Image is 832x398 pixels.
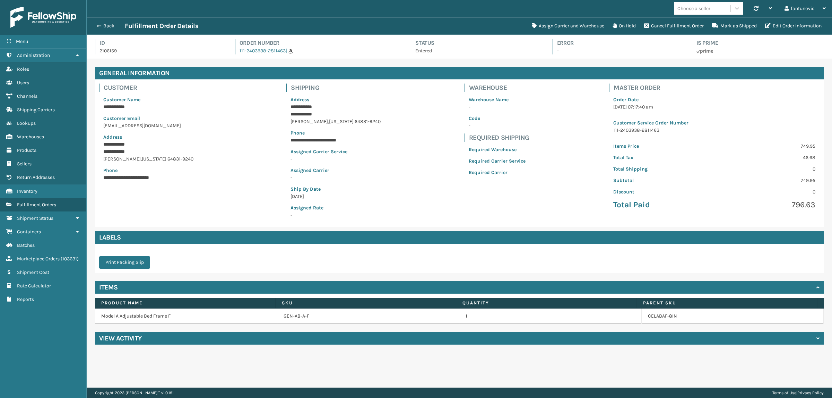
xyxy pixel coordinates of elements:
span: Rate Calculator [17,283,51,289]
span: 64831-9240 [355,119,381,124]
p: Discount [613,188,710,196]
p: Total Paid [613,200,710,210]
span: Marketplace Orders [17,256,60,262]
p: Phone [291,129,381,137]
h4: Customer [104,84,207,92]
p: Customer Name [103,96,203,103]
span: Return Addresses [17,174,55,180]
h4: Items [99,283,118,292]
p: Order Date [613,96,815,103]
span: [PERSON_NAME] [291,119,328,124]
p: Assigned Rate [291,204,381,211]
i: Assign Carrier and Warehouse [532,23,537,28]
h4: Required Shipping [469,133,530,142]
span: Fulfillment Orders [17,202,56,208]
p: 111-2403938-2811463 [613,127,815,134]
p: [DATE] [291,193,381,200]
p: Customer Email [103,115,203,122]
i: Cancel Fulfillment Order [644,23,649,28]
p: Ship By Date [291,185,381,193]
div: | [772,388,824,398]
span: 64831-9240 [167,156,193,162]
i: On Hold [613,23,617,28]
span: Channels [17,93,37,99]
span: Containers [17,229,41,235]
span: ( 103631 ) [61,256,79,262]
p: - [291,174,381,181]
button: Edit Order Information [761,19,826,33]
span: , [328,119,329,124]
h4: Master Order [614,84,820,92]
button: Assign Carrier and Warehouse [528,19,608,33]
h3: Fulfillment Order Details [125,22,198,30]
h4: Labels [95,231,824,244]
p: Warehouse Name [469,96,526,103]
button: On Hold [608,19,640,33]
span: Roles [17,66,29,72]
img: logo [10,7,76,28]
td: 1 [459,309,642,324]
button: Cancel Fulfillment Order [640,19,708,33]
i: Edit [765,23,771,28]
td: Model A Adjustable Bed Frame F [95,309,277,324]
span: Menu [16,38,28,44]
label: Product Name [101,300,269,306]
span: Batches [17,242,35,248]
p: Required Warehouse [469,146,526,153]
p: [DATE] 07:17:40 am [613,103,815,111]
p: - [291,211,381,219]
p: 749.95 [719,142,815,150]
button: Print Packing Slip [99,256,150,269]
span: Products [17,147,36,153]
span: [PERSON_NAME] [103,156,141,162]
label: SKU [282,300,450,306]
span: Administration [17,52,50,58]
h4: Status [415,39,540,47]
p: Required Carrier [469,169,526,176]
p: Subtotal [613,177,710,184]
span: Address [291,97,309,103]
span: [US_STATE] [329,119,354,124]
p: Entered [415,47,540,54]
span: Shipping Carriers [17,107,55,113]
span: Address [103,134,122,140]
label: Quantity [462,300,630,306]
p: Total Shipping [613,165,710,173]
p: 0 [719,188,815,196]
p: - [291,155,381,163]
p: 46.68 [719,154,815,161]
h4: General Information [95,67,824,79]
p: Copyright 2023 [PERSON_NAME]™ v 1.0.191 [95,388,174,398]
span: Warehouses [17,134,44,140]
h4: View Activity [99,334,142,343]
p: - [469,122,526,129]
h4: Id [99,39,223,47]
i: Mark as Shipped [712,23,718,28]
a: GEN-AB-A-F [284,313,309,320]
span: Users [17,80,29,86]
div: Choose a seller [677,5,710,12]
span: | [286,48,287,54]
p: 749.95 [719,177,815,184]
p: - [557,47,679,54]
p: 796.63 [719,200,815,210]
span: Inventory [17,188,37,194]
p: [EMAIL_ADDRESS][DOMAIN_NAME] [103,122,203,129]
h4: Shipping [291,84,385,92]
p: Assigned Carrier [291,167,381,174]
span: Reports [17,296,34,302]
p: Items Price [613,142,710,150]
button: Mark as Shipped [708,19,761,33]
span: Lookups [17,120,36,126]
h4: Warehouse [469,84,530,92]
a: Terms of Use [772,390,796,395]
p: Assigned Carrier Service [291,148,381,155]
span: , [141,156,142,162]
label: Parent SKU [643,300,811,306]
p: Phone [103,167,203,174]
span: Sellers [17,161,32,167]
a: 111-2403938-2811463 [240,48,286,54]
h4: Error [557,39,679,47]
td: CELABAF-8IN [642,309,824,324]
p: Code [469,115,526,122]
